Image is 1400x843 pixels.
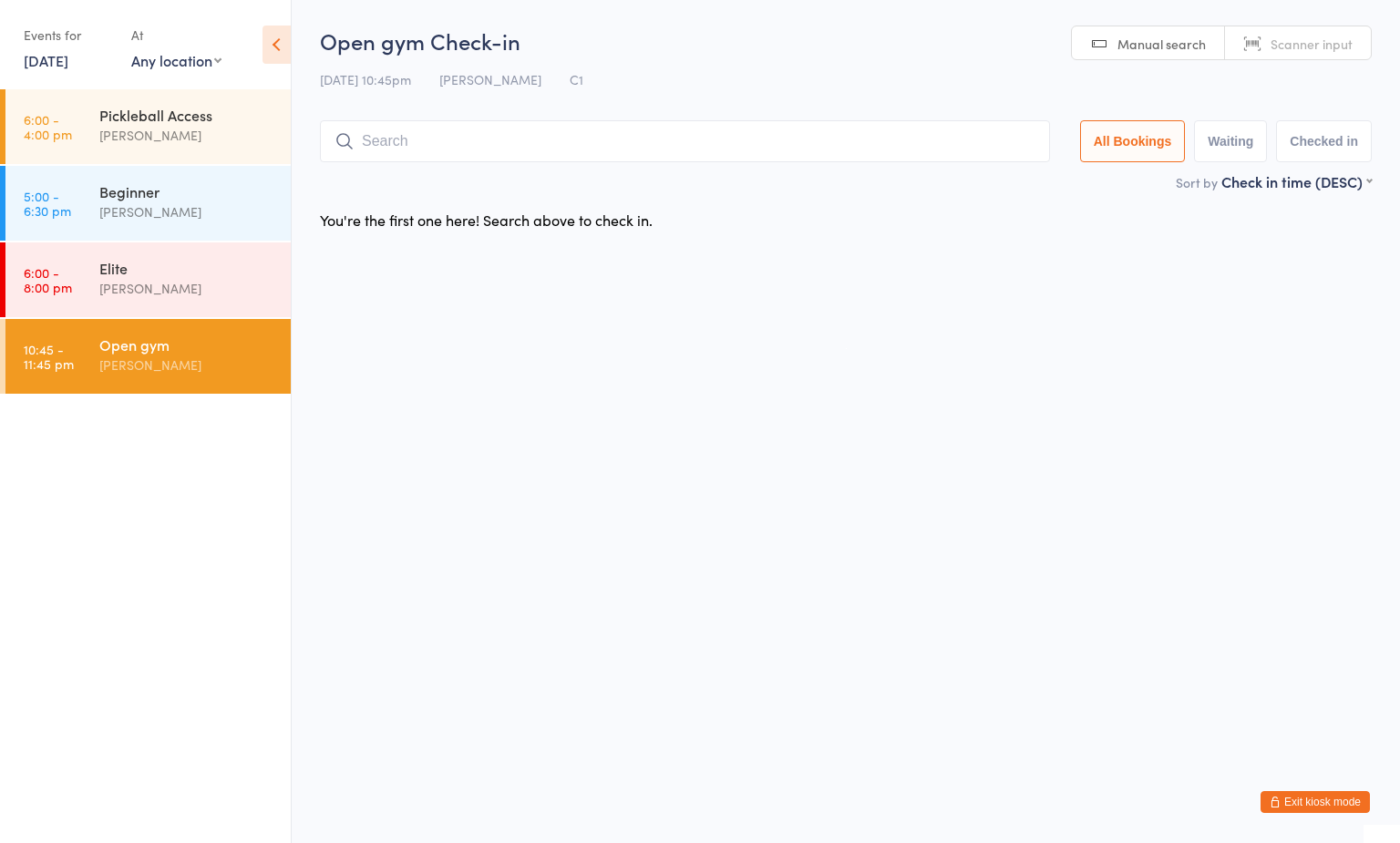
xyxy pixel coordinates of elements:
button: Waiting [1194,120,1267,162]
a: 5:00 -6:30 pmBeginner[PERSON_NAME] [5,166,291,241]
span: C1 [570,70,583,88]
button: Checked in [1276,120,1372,162]
div: You're the first one here! Search above to check in. [320,210,653,230]
button: All Bookings [1080,120,1186,162]
a: 10:45 -11:45 pmOpen gym[PERSON_NAME] [5,319,291,394]
div: Events for [24,20,113,50]
div: Pickleball Access [99,105,275,125]
span: Manual search [1117,35,1206,53]
div: [PERSON_NAME] [99,355,275,375]
button: Exit kiosk mode [1261,791,1370,813]
span: [DATE] 10:45pm [320,70,411,88]
div: [PERSON_NAME] [99,278,275,299]
div: Open gym [99,334,275,355]
time: 5:00 - 6:30 pm [24,189,71,218]
time: 10:45 - 11:45 pm [24,342,74,371]
span: Scanner input [1271,35,1353,53]
h2: Open gym Check-in [320,26,1372,56]
a: 6:00 -8:00 pmElite[PERSON_NAME] [5,242,291,317]
span: [PERSON_NAME] [439,70,541,88]
a: [DATE] [24,50,68,70]
div: Any location [131,50,221,70]
a: 6:00 -4:00 pmPickleball Access[PERSON_NAME] [5,89,291,164]
div: Beginner [99,181,275,201]
div: [PERSON_NAME] [99,125,275,146]
div: Check in time (DESC) [1221,171,1372,191]
div: Elite [99,258,275,278]
label: Sort by [1176,173,1218,191]
div: [PERSON_NAME] [99,201,275,222]
time: 6:00 - 8:00 pm [24,265,72,294]
input: Search [320,120,1050,162]
time: 6:00 - 4:00 pm [24,112,72,141]
div: At [131,20,221,50]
